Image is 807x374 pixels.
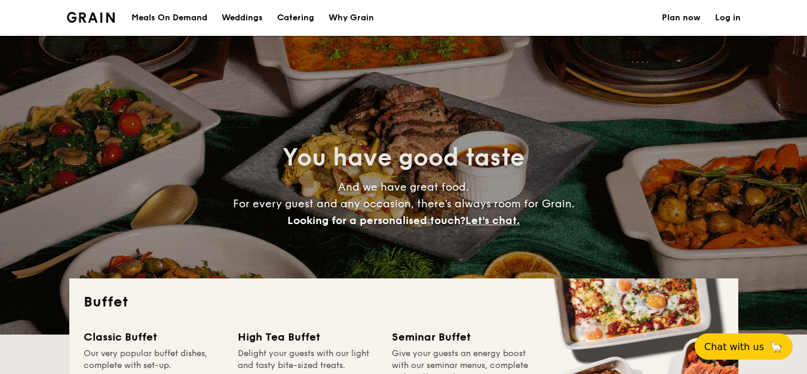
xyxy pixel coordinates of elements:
[238,329,378,345] div: High Tea Buffet
[704,341,764,352] span: Chat with us
[392,329,532,345] div: Seminar Buffet
[67,12,115,23] img: Grain
[769,340,783,354] span: 🦙
[695,333,793,360] button: Chat with us🦙
[233,180,575,227] span: And we have great food. For every guest and any occasion, there’s always room for Grain.
[84,329,223,345] div: Classic Buffet
[67,12,115,23] a: Logotype
[287,214,465,227] span: Looking for a personalised touch?
[283,143,524,172] span: You have good taste
[84,293,724,312] h2: Buffet
[465,214,520,227] span: Let's chat.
